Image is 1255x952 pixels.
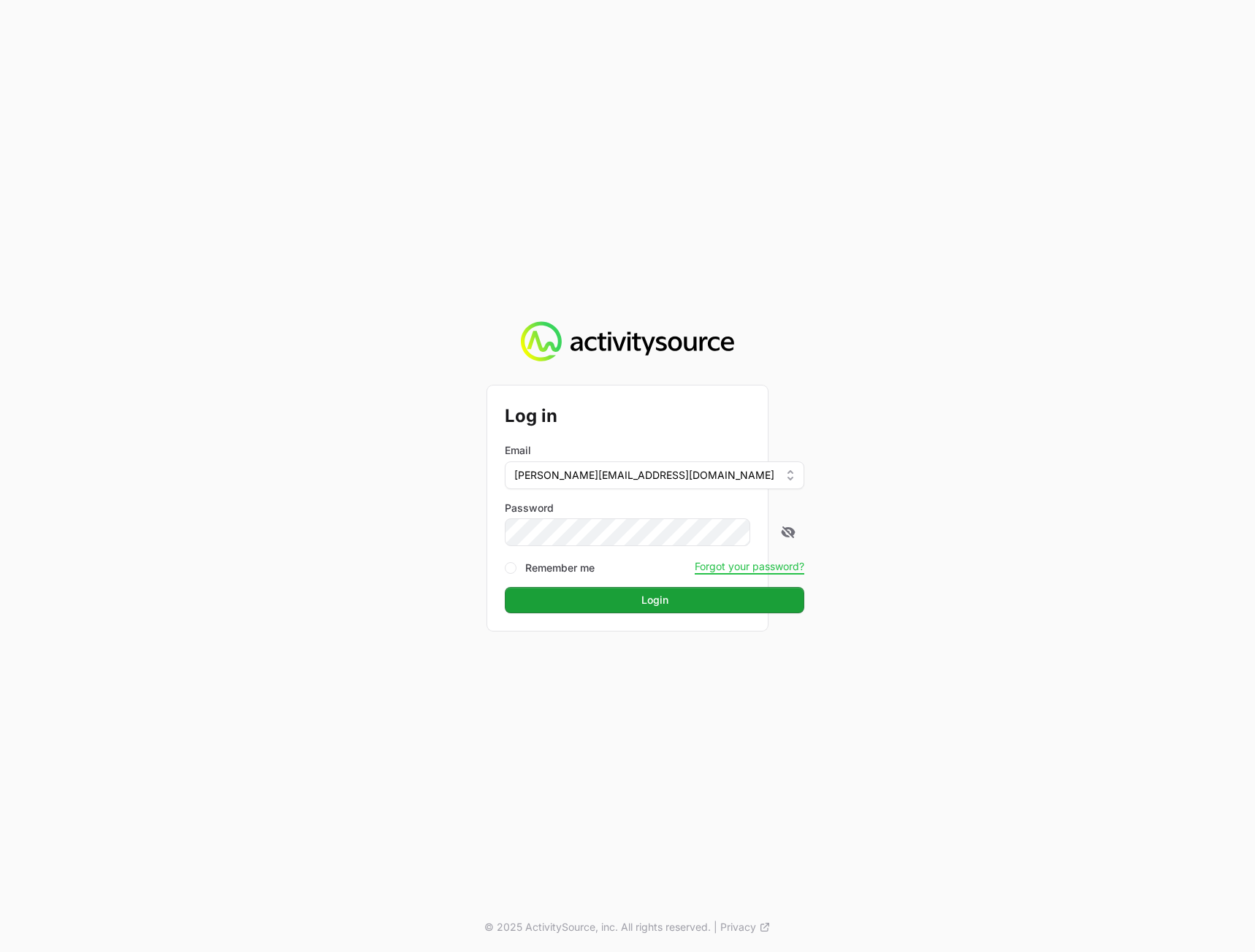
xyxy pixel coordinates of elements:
button: Login [505,587,804,613]
button: Forgot your password? [695,560,804,573]
label: Remember me [525,561,595,575]
a: Privacy [720,920,771,934]
button: [PERSON_NAME][EMAIL_ADDRESS][DOMAIN_NAME] [505,461,804,489]
label: Email [505,443,531,458]
h2: Log in [505,403,804,429]
span: | [714,920,717,934]
span: [PERSON_NAME][EMAIL_ADDRESS][DOMAIN_NAME] [514,468,774,483]
label: Password [505,501,804,515]
span: Login [641,591,668,609]
p: © 2025 ActivitySource, inc. All rights reserved. [484,920,711,934]
img: Activity Source [521,321,733,362]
